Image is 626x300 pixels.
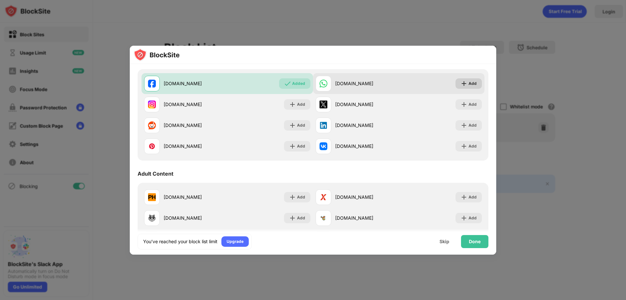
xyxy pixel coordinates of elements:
[148,80,156,87] img: favicons
[148,101,156,108] img: favicons
[335,122,399,129] div: [DOMAIN_NAME]
[164,143,227,150] div: [DOMAIN_NAME]
[320,142,327,150] img: favicons
[469,215,477,221] div: Add
[297,101,305,108] div: Add
[469,194,477,200] div: Add
[148,193,156,201] img: favicons
[469,101,477,108] div: Add
[297,194,305,200] div: Add
[143,238,217,245] div: You’ve reached your block list limit
[138,170,173,177] div: Adult Content
[320,214,327,222] img: favicons
[164,80,227,87] div: [DOMAIN_NAME]
[320,101,327,108] img: favicons
[320,80,327,87] img: favicons
[469,122,477,129] div: Add
[164,101,227,108] div: [DOMAIN_NAME]
[335,80,399,87] div: [DOMAIN_NAME]
[335,143,399,150] div: [DOMAIN_NAME]
[469,239,481,244] div: Done
[164,194,227,200] div: [DOMAIN_NAME]
[469,143,477,150] div: Add
[335,194,399,200] div: [DOMAIN_NAME]
[297,143,305,150] div: Add
[292,80,305,87] div: Added
[148,214,156,222] img: favicons
[227,238,244,245] div: Upgrade
[335,214,399,221] div: [DOMAIN_NAME]
[469,80,477,87] div: Add
[297,122,305,129] div: Add
[148,142,156,150] img: favicons
[134,48,180,61] img: logo-blocksite.svg
[148,121,156,129] img: favicons
[320,193,327,201] img: favicons
[440,239,449,244] div: Skip
[320,121,327,129] img: favicons
[164,214,227,221] div: [DOMAIN_NAME]
[335,101,399,108] div: [DOMAIN_NAME]
[297,215,305,221] div: Add
[164,122,227,129] div: [DOMAIN_NAME]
